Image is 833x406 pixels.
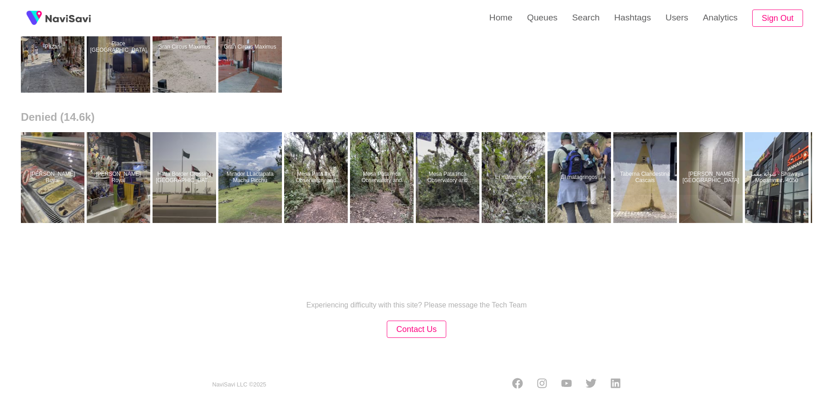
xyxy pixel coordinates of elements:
[387,326,446,333] a: Contact Us
[752,10,803,27] button: Sign Out
[610,378,621,391] a: LinkedIn
[416,132,482,223] a: Mesa Pata Inca Observatory and CampingMesa Pata Inca Observatory and Camping
[745,132,811,223] a: شواية مقمر - Shawaya Moqammar‎‎‎‎، 4050شواية مقمر - Shawaya Moqammar‎‎‎‎، 4050
[613,132,679,223] a: Taberna Clandestina CascaisTaberna Clandestina Cascais
[561,378,572,391] a: Youtube
[387,321,446,338] button: Contact Us
[512,378,523,391] a: Facebook
[284,132,350,223] a: Mesa Pata Inca Observatory and CampingMesa Pata Inca Observatory and Camping
[586,378,596,391] a: Twitter
[350,132,416,223] a: Mesa Pata Inca Observatory and CampingMesa Pata Inca Observatory and Camping
[45,14,91,23] img: fireSpot
[679,132,745,223] a: [PERSON_NAME][GEOGRAPHIC_DATA]Ara Pacis Museum
[21,132,87,223] a: [PERSON_NAME] RoyalLeonidas Mont Royal
[306,301,527,309] p: Experiencing difficulty with this site? Please message the Tech Team
[153,2,218,93] a: Gran Circus MaximusGran Circus Maximus
[153,132,218,223] a: Hatta Border Crossing [GEOGRAPHIC_DATA] - [GEOGRAPHIC_DATA] - [GEOGRAPHIC_DATA]Hatta Border Cross...
[547,132,613,223] a: El matagringosEl matagringos
[23,7,45,30] img: fireSpot
[537,378,547,391] a: Instagram
[87,2,153,93] a: Place [GEOGRAPHIC_DATA]Place Basilique Saint Sernin
[218,132,284,223] a: Mirador LLactapata Machu PicchuMirador LLactapata Machu Picchu
[482,132,547,223] a: El matagringosEl matagringos
[21,2,87,93] a: PazariPazari
[87,132,153,223] a: [PERSON_NAME] RoyalLeonidas Mont Royal
[21,111,812,124] h2: Denied (14.6k)
[218,2,284,93] a: Gran Circus MaximusGran Circus Maximus
[212,381,266,388] small: NaviSavi LLC © 2025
